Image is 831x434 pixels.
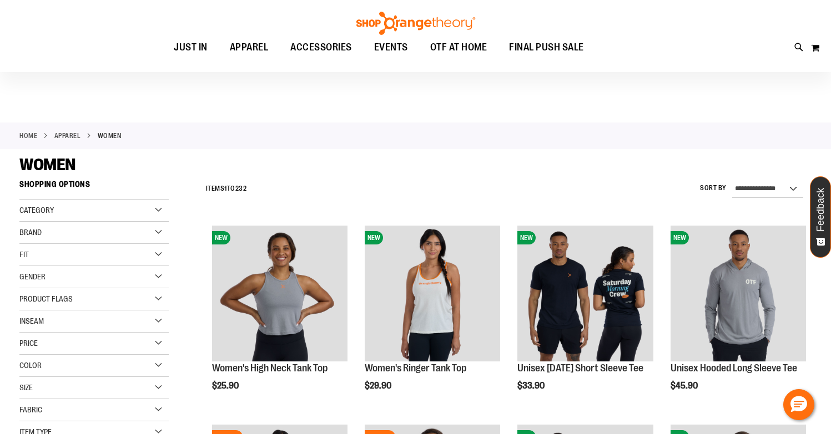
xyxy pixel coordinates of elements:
a: ACCESSORIES [279,35,363,60]
a: Image of Womens Ringer TankNEW [365,226,500,362]
a: FINAL PUSH SALE [498,35,595,60]
span: $29.90 [365,381,393,391]
a: Image of Unisex Saturday TeeNEW [517,226,653,362]
span: Feedback [815,188,826,232]
div: product [512,220,658,418]
span: NEW [517,231,536,244]
div: product [359,220,506,418]
span: Gender [19,272,46,281]
span: 1 [224,185,227,192]
span: OTF AT HOME [430,35,487,60]
span: Brand [19,228,42,237]
a: JUST IN [163,35,219,60]
a: Women's Ringer Tank Top [365,362,466,374]
span: Fabric [19,405,42,414]
strong: Shopping Options [19,175,169,200]
h2: Items to [206,180,247,197]
span: Price [19,339,38,348]
span: ACCESSORIES [290,35,352,60]
span: Size [19,383,33,392]
a: Home [19,131,37,141]
a: EVENTS [363,35,419,60]
div: product [207,220,353,418]
a: Unisex Hooded Long Sleeve Tee [671,362,797,374]
span: Color [19,361,42,370]
a: OTF AT HOME [419,35,498,60]
a: Image of Unisex Hooded LS TeeNEW [671,226,806,362]
span: APPAREL [230,35,269,60]
span: Fit [19,250,29,259]
span: Inseam [19,316,44,325]
button: Feedback - Show survey [810,176,831,258]
label: Sort By [700,183,727,193]
img: Image of Womens Ringer Tank [365,226,500,361]
span: NEW [212,231,230,244]
button: Hello, have a question? Let’s chat. [783,389,814,420]
a: APPAREL [54,131,81,141]
span: JUST IN [174,35,208,60]
span: $45.90 [671,381,699,391]
span: EVENTS [374,35,408,60]
span: Product Flags [19,294,73,303]
a: APPAREL [219,35,280,60]
span: NEW [365,231,383,244]
img: Image of Unisex Hooded LS Tee [671,226,806,361]
img: Shop Orangetheory [355,12,477,35]
span: NEW [671,231,689,244]
a: Image of Womens BB High Neck Tank GreyNEW [212,226,347,362]
div: product [665,220,812,418]
span: FINAL PUSH SALE [509,35,584,60]
span: Category [19,206,54,215]
span: 232 [235,185,247,192]
span: WOMEN [19,155,75,174]
span: $25.90 [212,381,240,391]
a: Women's High Neck Tank Top [212,362,328,374]
img: Image of Unisex Saturday Tee [517,226,653,361]
img: Image of Womens BB High Neck Tank Grey [212,226,347,361]
span: $33.90 [517,381,546,391]
a: Unisex [DATE] Short Sleeve Tee [517,362,643,374]
strong: WOMEN [98,131,122,141]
